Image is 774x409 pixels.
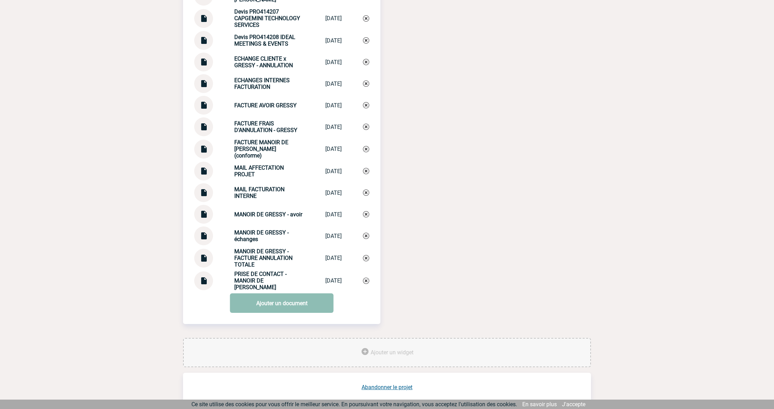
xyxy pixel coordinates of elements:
[234,8,300,28] strong: Devis PRO414207 CAPGEMINI TECHNOLOGY SERVICES
[325,255,342,261] div: [DATE]
[234,120,297,133] strong: FACTURE FRAIS D'ANNULATION - GRESSY
[234,102,297,109] strong: FACTURE AVOIR GRESSY
[325,80,342,87] div: [DATE]
[325,124,342,130] div: [DATE]
[363,146,369,152] img: Supprimer
[325,277,342,284] div: [DATE]
[234,248,293,268] strong: MANOIR DE GRESSY - FACTURE ANNULATION TOTALE
[325,102,342,109] div: [DATE]
[234,139,288,159] strong: FACTURE MANOIR DE [PERSON_NAME] (conforme)
[562,401,585,408] a: J'accepte
[325,15,342,22] div: [DATE]
[363,102,369,108] img: Supprimer
[363,211,369,217] img: Supprimer
[191,401,517,408] span: Ce site utilise des cookies pour vous offrir le meilleur service. En poursuivant votre navigation...
[234,55,293,69] strong: ECHANGE CLIENTE x GRESSY - ANNULATION
[363,124,369,130] img: Supprimer
[363,233,369,239] img: Supprimer
[183,338,591,367] div: Ajouter des outils d'aide à la gestion de votre événement
[234,186,284,199] strong: MAIL FACTURATION INTERNE
[325,59,342,65] div: [DATE]
[522,401,557,408] a: En savoir plus
[325,146,342,152] div: [DATE]
[363,59,369,65] img: Supprimer
[234,34,295,47] strong: Devis PRO414208 IDEAL MEETINGS & EVENTS
[325,211,342,218] div: [DATE]
[363,80,369,87] img: Supprimer
[325,190,342,196] div: [DATE]
[234,271,287,291] strong: PRISE DE CONTACT - MANOIR DE [PERSON_NAME]
[363,15,369,22] img: Supprimer
[363,37,369,44] img: Supprimer
[325,168,342,175] div: [DATE]
[325,37,342,44] div: [DATE]
[234,164,284,178] strong: MAIL AFFECTATION PROJET
[234,77,290,90] strong: ECHANGES INTERNES FACTURATION
[234,229,289,242] strong: MANOIR DE GRESSY - échanges
[363,190,369,196] img: Supprimer
[234,211,302,218] strong: MANOIR DE GRESSY - avoir
[230,293,334,313] a: Ajouter un document
[371,349,413,356] span: Ajouter un widget
[362,384,412,391] a: Abandonner le projet
[363,255,369,261] img: Supprimer
[363,278,369,284] img: Supprimer
[363,168,369,174] img: Supprimer
[325,233,342,239] div: [DATE]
